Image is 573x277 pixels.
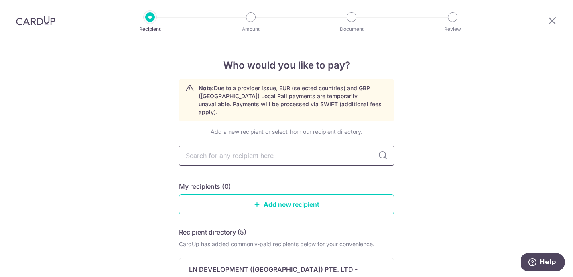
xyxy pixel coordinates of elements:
[521,253,565,273] iframe: Opens a widget where you can find more information
[179,194,394,214] a: Add new recipient
[322,25,381,33] p: Document
[16,16,55,26] img: CardUp
[199,85,214,91] strong: Note:
[179,128,394,136] div: Add a new recipient or select from our recipient directory.
[179,146,394,166] input: Search for any recipient here
[221,25,280,33] p: Amount
[120,25,180,33] p: Recipient
[179,58,394,73] h4: Who would you like to pay?
[199,84,387,116] p: Due to a provider issue, EUR (selected countries) and GBP ([GEOGRAPHIC_DATA]) Local Rail payments...
[179,182,231,191] h5: My recipients (0)
[423,25,482,33] p: Review
[179,240,394,248] div: CardUp has added commonly-paid recipients below for your convenience.
[179,227,246,237] h5: Recipient directory (5)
